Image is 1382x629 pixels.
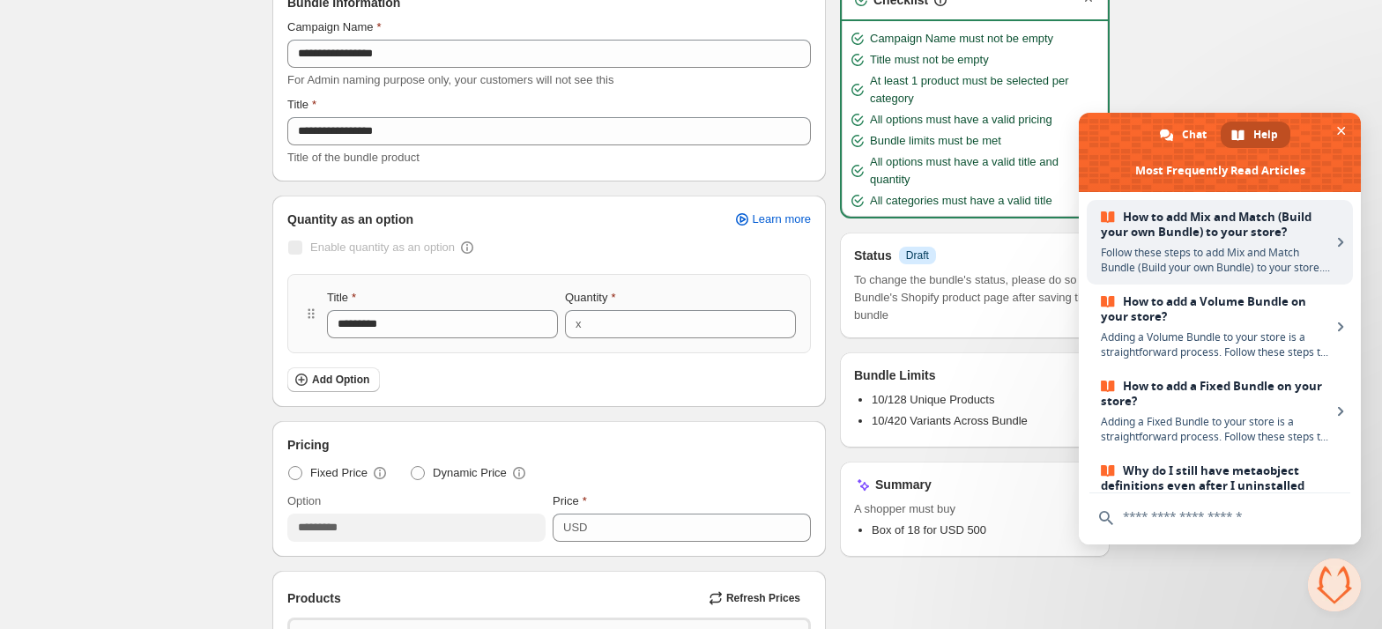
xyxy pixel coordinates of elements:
label: Title [327,289,356,307]
div: Help [1221,122,1290,148]
span: Refresh Prices [726,591,800,605]
span: Pricing [287,436,329,454]
span: A shopper must buy [854,500,1096,518]
a: How to add a Fixed Bundle on your store?Adding a Fixed Bundle to your store is a straightforward ... [1087,369,1353,454]
a: How to add a Volume Bundle on your store?Adding a Volume Bundle to your store is a straightforwar... [1087,285,1353,369]
span: Help [1253,122,1278,148]
span: Chat [1182,122,1207,148]
span: Add Option [312,373,369,387]
span: Draft [906,248,929,263]
span: All options must have a valid pricing [870,111,1052,129]
span: Title of the bundle product [287,151,420,164]
span: How to add a Volume Bundle on your store? [1101,294,1331,324]
label: Option [287,492,321,510]
button: Add Option [287,367,380,392]
span: All options must have a valid title and quantity [870,153,1101,189]
span: Title must not be empty [870,51,989,69]
span: Adding a Volume Bundle to your store is a straightforward process. Follow these steps to enhance ... [1101,329,1331,359]
span: All categories must have a valid title [870,192,1052,210]
a: Why do I still have metaobject definitions even after I uninstalled FoxSell Bundles Plus? [1087,454,1353,553]
span: At least 1 product must be selected per category [870,72,1101,107]
div: x [576,315,582,333]
span: Campaign Name must not be empty [870,30,1053,48]
span: Fixed Price [310,464,368,482]
span: Quantity as an option [287,211,413,228]
span: How to add Mix and Match (Build your own Bundle) to your store? [1101,210,1331,240]
div: Close chat [1308,559,1361,611]
span: Adding a Fixed Bundle to your store is a straightforward process. Follow these steps to enhance y... [1101,414,1331,444]
h3: Bundle Limits [854,366,936,384]
label: Campaign Name [287,18,382,36]
button: Refresh Prices [702,586,811,610]
span: 10/420 Variants Across Bundle [872,414,1028,427]
span: Follow these steps to add Mix and Match Bundle (Build your own Bundle) to your store. Add a new B... [1101,245,1331,275]
label: Quantity [565,289,615,307]
label: Price [553,492,587,510]
a: Learn more [723,207,821,232]
div: USD [563,519,587,536]
label: Title [287,96,316,114]
h3: Summary [875,476,932,493]
span: For Admin naming purpose only, your customers will not see this [287,73,613,86]
span: Bundle limits must be met [870,132,1001,150]
span: Dynamic Price [433,464,507,482]
span: How to add a Fixed Bundle on your store? [1101,379,1331,409]
h3: Status [854,247,892,264]
span: Learn more [753,212,811,226]
li: Box of 18 for USD 500 [872,522,1096,539]
span: To change the bundle's status, please do so on Bundle's Shopify product page after saving the bundle [854,271,1096,324]
span: Why do I still have metaobject definitions even after I uninstalled FoxSell Bundles Plus? [1101,463,1331,508]
div: Chat [1149,122,1219,148]
span: Enable quantity as an option [310,240,455,254]
span: Close chat [1332,122,1350,140]
span: 10/128 Unique Products [872,393,994,406]
a: How to add Mix and Match (Build your own Bundle) to your store?Follow these steps to add Mix and ... [1087,200,1353,285]
span: Products [287,589,341,607]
